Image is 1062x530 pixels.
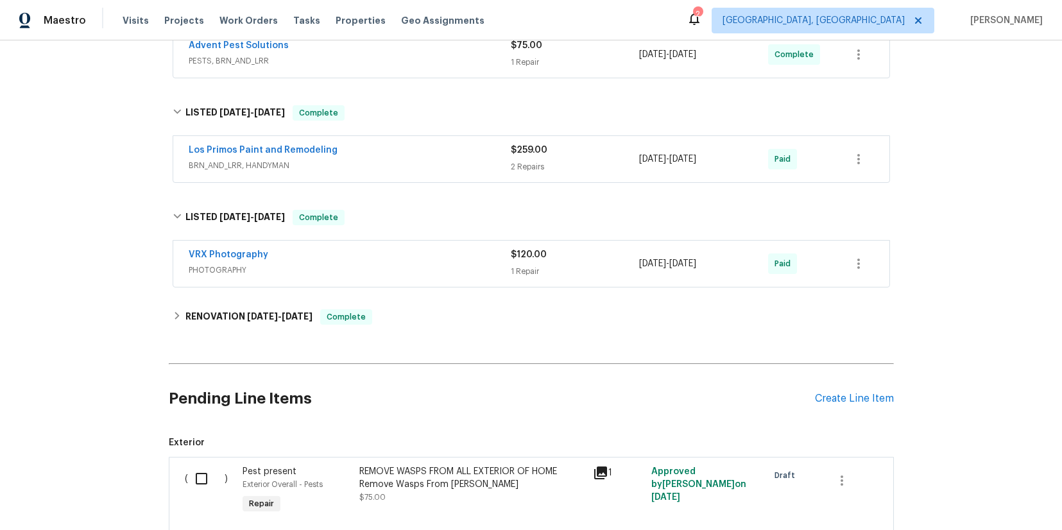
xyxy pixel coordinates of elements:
div: LISTED [DATE]-[DATE]Complete [169,92,894,133]
div: 1 [593,465,644,481]
span: Pest present [243,467,296,476]
span: [DATE] [282,312,313,321]
h6: LISTED [185,210,285,225]
span: Complete [294,107,343,119]
span: [GEOGRAPHIC_DATA], [GEOGRAPHIC_DATA] [723,14,905,27]
span: [DATE] [669,259,696,268]
span: [DATE] [639,259,666,268]
div: Create Line Item [815,393,894,405]
span: Tasks [293,16,320,25]
span: Work Orders [219,14,278,27]
h2: Pending Line Items [169,369,815,429]
span: - [219,108,285,117]
span: - [639,257,696,270]
span: Approved by [PERSON_NAME] on [651,467,746,502]
span: [DATE] [669,50,696,59]
span: [DATE] [669,155,696,164]
h6: LISTED [185,105,285,121]
div: ( ) [181,461,239,520]
span: BRN_AND_LRR, HANDYMAN [189,159,511,172]
span: [DATE] [219,212,250,221]
span: [DATE] [651,493,680,502]
span: Exterior Overall - Pests [243,481,323,488]
span: [DATE] [639,155,666,164]
span: Paid [775,153,796,166]
div: RENOVATION [DATE]-[DATE]Complete [169,302,894,332]
span: Draft [775,469,800,482]
span: $259.00 [511,146,547,155]
span: Maestro [44,14,86,27]
span: Complete [775,48,819,61]
span: Repair [244,497,279,510]
span: [DATE] [639,50,666,59]
span: $75.00 [359,493,386,501]
a: Los Primos Paint and Remodeling [189,146,338,155]
span: [DATE] [254,212,285,221]
div: 2 [693,8,702,21]
span: - [639,48,696,61]
span: Visits [123,14,149,27]
span: - [639,153,696,166]
span: Exterior [169,436,894,449]
span: Projects [164,14,204,27]
span: [DATE] [254,108,285,117]
span: $75.00 [511,41,542,50]
span: [PERSON_NAME] [965,14,1043,27]
span: [DATE] [219,108,250,117]
span: Properties [336,14,386,27]
span: PESTS, BRN_AND_LRR [189,55,511,67]
span: Complete [321,311,371,323]
a: VRX Photography [189,250,268,259]
span: PHOTOGRAPHY [189,264,511,277]
span: Geo Assignments [401,14,484,27]
div: REMOVE WASPS FROM ALL EXTERIOR OF HOME Remove Wasps From [PERSON_NAME] [359,465,585,491]
span: $120.00 [511,250,547,259]
div: LISTED [DATE]-[DATE]Complete [169,197,894,238]
span: - [219,212,285,221]
h6: RENOVATION [185,309,313,325]
div: 1 Repair [511,265,640,278]
span: Complete [294,211,343,224]
div: 1 Repair [511,56,640,69]
span: [DATE] [247,312,278,321]
span: - [247,312,313,321]
span: Paid [775,257,796,270]
a: Advent Pest Solutions [189,41,289,50]
div: 2 Repairs [511,160,640,173]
